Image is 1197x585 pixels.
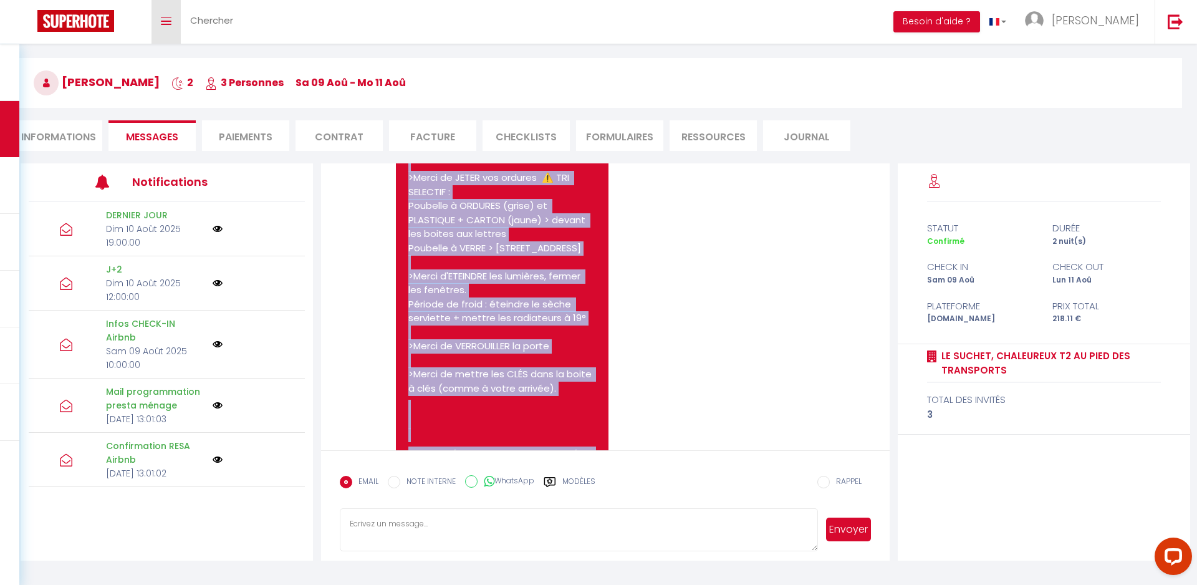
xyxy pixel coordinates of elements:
[763,120,850,151] li: Journal
[205,75,284,90] span: 3 Personnes
[34,74,160,90] span: [PERSON_NAME]
[106,276,204,304] p: Dim 10 Août 2025 12:00:00
[1052,12,1139,28] span: [PERSON_NAME]
[106,263,204,276] p: J+2
[106,222,204,249] p: Dim 10 Août 2025 19:00:00
[1044,299,1170,314] div: Prix total
[670,120,757,151] li: Ressources
[15,120,102,151] li: Informations
[1044,313,1170,325] div: 218.11 €
[478,475,534,489] label: WhatsApp
[1168,14,1183,29] img: logout
[132,168,247,196] h3: Notifications
[400,476,456,490] label: NOTE INTERNE
[190,14,233,27] span: Chercher
[171,75,193,90] span: 2
[483,120,570,151] li: CHECKLISTS
[296,75,406,90] span: Sa 09 Aoû - Mo 11 Aoû
[106,385,204,412] p: Mail programmation presta ménage
[919,259,1044,274] div: check in
[1044,236,1170,248] div: 2 nuit(s)
[919,299,1044,314] div: Plateforme
[106,439,204,467] p: Confirmation RESA Airbnb
[389,120,476,151] li: Facture
[919,221,1044,236] div: statut
[826,518,871,541] button: Envoyer
[213,224,223,234] img: NO IMAGE
[927,236,964,246] span: Confirmé
[1044,259,1170,274] div: check out
[1044,274,1170,286] div: Lun 11 Aoû
[106,344,204,372] p: Sam 09 Août 2025 10:00:00
[927,407,1161,422] div: 3
[202,120,289,151] li: Paiements
[106,208,204,222] p: DERNIER JOUR
[213,339,223,349] img: NO IMAGE
[937,349,1161,378] a: Le Suchet, chaleureux T2 au pied des transports
[352,476,378,490] label: EMAIL
[126,130,178,144] span: Messages
[893,11,980,32] button: Besoin d'aide ?
[106,317,204,344] p: Infos CHECK-IN Airbnb
[408,129,596,396] p: >Merci d’ENLEVER les draps des lits et de REUNIR le linge sale >Merci de JETER vos ordures ⚠️ TRI...
[37,10,114,32] img: Super Booking
[408,447,596,489] p: Nous espérons que vous avez passé un agréable séjour au ⭐️Le Suchet, chaleureux T2 au pied des tr...
[213,400,223,410] img: NO IMAGE
[106,467,204,480] p: [DATE] 13:01:02
[1025,11,1044,30] img: ...
[106,412,204,426] p: [DATE] 13:01:03
[919,313,1044,325] div: [DOMAIN_NAME]
[296,120,383,151] li: Contrat
[919,274,1044,286] div: Sam 09 Aoû
[213,278,223,288] img: NO IMAGE
[830,476,862,490] label: RAPPEL
[576,120,663,151] li: FORMULAIRES
[562,476,595,498] label: Modèles
[213,455,223,465] img: NO IMAGE
[927,392,1161,407] div: total des invités
[1044,221,1170,236] div: durée
[1145,533,1197,585] iframe: LiveChat chat widget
